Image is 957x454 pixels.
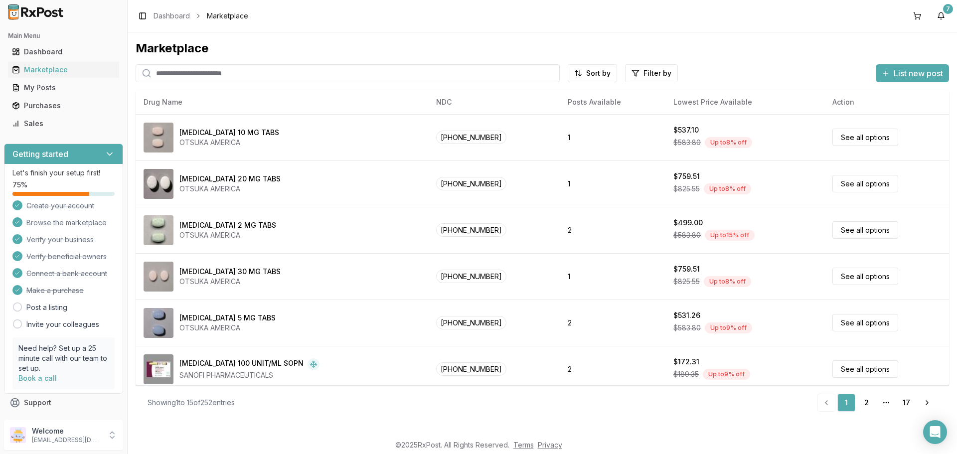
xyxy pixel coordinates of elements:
[12,83,115,93] div: My Posts
[12,47,115,57] div: Dashboard
[4,44,123,60] button: Dashboard
[179,358,304,370] div: [MEDICAL_DATA] 100 UNIT/ML SOPN
[704,183,751,194] div: Up to 8 % off
[436,362,506,376] span: [PHONE_NUMBER]
[560,90,665,114] th: Posts Available
[136,40,949,56] div: Marketplace
[12,119,115,129] div: Sales
[560,346,665,392] td: 2
[673,369,699,379] span: $189.35
[876,69,949,79] a: List new post
[560,114,665,160] td: 1
[837,394,855,412] a: 1
[513,441,534,449] a: Terms
[207,11,248,21] span: Marketplace
[144,354,173,384] img: Admelog SoloStar 100 UNIT/ML SOPN
[144,308,173,338] img: Abilify 5 MG TABS
[538,441,562,449] a: Privacy
[8,115,119,133] a: Sales
[10,427,26,443] img: User avatar
[144,169,173,199] img: Abilify 20 MG TABS
[832,129,898,146] a: See all options
[824,90,949,114] th: Action
[12,148,68,160] h3: Getting started
[179,230,276,240] div: OTSUKA AMERICA
[876,64,949,82] button: List new post
[586,68,611,78] span: Sort by
[832,268,898,285] a: See all options
[32,426,101,436] p: Welcome
[4,4,68,20] img: RxPost Logo
[673,125,699,135] div: $537.10
[4,98,123,114] button: Purchases
[144,262,173,292] img: Abilify 30 MG TABS
[673,310,700,320] div: $531.26
[144,215,173,245] img: Abilify 2 MG TABS
[560,160,665,207] td: 1
[817,394,937,412] nav: pagination
[673,184,700,194] span: $825.55
[4,80,123,96] button: My Posts
[857,394,875,412] a: 2
[26,235,94,245] span: Verify your business
[673,138,701,148] span: $583.80
[704,276,751,287] div: Up to 8 % off
[673,323,701,333] span: $583.80
[705,137,752,148] div: Up to 8 % off
[4,62,123,78] button: Marketplace
[144,123,173,152] img: Abilify 10 MG TABS
[643,68,671,78] span: Filter by
[436,316,506,329] span: [PHONE_NUMBER]
[179,370,319,380] div: SANOFI PHARMACEUTICALS
[12,101,115,111] div: Purchases
[154,11,248,21] nav: breadcrumb
[148,398,235,408] div: Showing 1 to 15 of 252 entries
[894,67,943,79] span: List new post
[4,394,123,412] button: Support
[154,11,190,21] a: Dashboard
[8,43,119,61] a: Dashboard
[24,416,58,426] span: Feedback
[179,174,281,184] div: [MEDICAL_DATA] 20 MG TABS
[26,218,107,228] span: Browse the marketplace
[179,220,276,230] div: [MEDICAL_DATA] 2 MG TABS
[832,314,898,331] a: See all options
[8,79,119,97] a: My Posts
[179,323,276,333] div: OTSUKA AMERICA
[179,128,279,138] div: [MEDICAL_DATA] 10 MG TABS
[832,360,898,378] a: See all options
[436,131,506,144] span: [PHONE_NUMBER]
[832,221,898,239] a: See all options
[26,252,107,262] span: Verify beneficial owners
[18,374,57,382] a: Book a call
[568,64,617,82] button: Sort by
[897,394,915,412] a: 17
[673,357,699,367] div: $172.31
[436,270,506,283] span: [PHONE_NUMBER]
[12,65,115,75] div: Marketplace
[8,97,119,115] a: Purchases
[705,230,755,241] div: Up to 15 % off
[18,343,109,373] p: Need help? Set up a 25 minute call with our team to set up.
[673,264,700,274] div: $759.51
[560,300,665,346] td: 2
[26,319,99,329] a: Invite your colleagues
[705,322,752,333] div: Up to 9 % off
[703,369,750,380] div: Up to 9 % off
[26,303,67,312] a: Post a listing
[32,436,101,444] p: [EMAIL_ADDRESS][DOMAIN_NAME]
[923,420,947,444] div: Open Intercom Messenger
[665,90,824,114] th: Lowest Price Available
[12,180,27,190] span: 75 %
[179,267,281,277] div: [MEDICAL_DATA] 30 MG TABS
[26,286,84,296] span: Make a purchase
[560,207,665,253] td: 2
[625,64,678,82] button: Filter by
[179,277,281,287] div: OTSUKA AMERICA
[4,412,123,430] button: Feedback
[436,177,506,190] span: [PHONE_NUMBER]
[26,269,107,279] span: Connect a bank account
[8,32,119,40] h2: Main Menu
[673,230,701,240] span: $583.80
[428,90,560,114] th: NDC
